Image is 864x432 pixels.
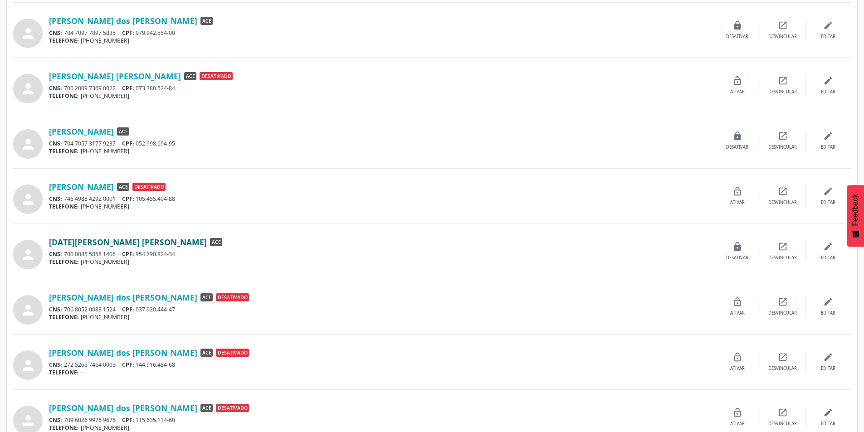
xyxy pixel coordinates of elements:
[49,361,715,369] div: 272 5265 7464 0003 144.916.484-68
[49,424,79,432] span: TELEFONE:
[49,258,715,266] div: [PHONE_NUMBER]
[732,297,742,307] i: lock_open
[49,84,62,92] span: CNS:
[730,421,745,427] div: Ativar
[122,361,134,369] span: CPF:
[49,195,715,203] div: 746 4988 4292 0001 105.455.404-88
[216,349,249,357] span: Desativado
[778,242,788,252] i: open_in_new
[726,34,748,40] div: Desativar
[200,17,213,25] span: ACE
[49,126,114,136] a: [PERSON_NAME]
[49,361,62,369] span: CNS:
[200,404,213,412] span: ACE
[216,404,249,412] span: Desativado
[49,416,715,424] div: 709 6026 9976 9676 115.635.114-60
[20,302,36,318] i: person
[823,131,833,141] i: edit
[132,183,166,191] span: Desativado
[49,140,62,147] span: CNS:
[821,199,835,206] div: Editar
[49,92,79,100] span: TELEFONE:
[20,25,36,42] i: person
[122,195,134,203] span: CPF:
[216,293,249,301] span: Desativado
[49,84,715,92] div: 700 2009 7369 0022 073.380.524-84
[49,37,715,44] div: [PHONE_NUMBER]
[823,20,833,30] i: edit
[49,403,197,413] a: [PERSON_NAME] dos [PERSON_NAME]
[20,247,36,263] i: person
[732,352,742,362] i: lock_open
[122,29,134,37] span: CPF:
[732,186,742,196] i: lock_open
[49,237,207,247] a: [DATE][PERSON_NAME] [PERSON_NAME]
[768,255,797,261] div: Desvincular
[823,76,833,86] i: edit
[122,140,134,147] span: CPF:
[122,416,134,424] span: CPF:
[821,34,835,40] div: Editar
[730,89,745,95] div: Ativar
[49,182,114,192] a: [PERSON_NAME]
[49,203,79,210] span: TELEFONE:
[49,250,62,258] span: CNS:
[49,92,715,100] div: [PHONE_NUMBER]
[730,365,745,372] div: Ativar
[847,185,864,247] button: Feedback - Mostrar pesquisa
[823,186,833,196] i: edit
[726,144,748,150] div: Desativar
[821,310,835,316] div: Editar
[49,16,197,26] a: [PERSON_NAME] dos [PERSON_NAME]
[20,191,36,208] i: person
[49,369,79,376] span: TELEFONE:
[778,352,788,362] i: open_in_new
[49,203,715,210] div: [PHONE_NUMBER]
[778,131,788,141] i: open_in_new
[49,306,715,313] div: 706 8052 0088 1524 037.920.444-47
[210,238,222,246] span: ACE
[49,258,79,266] span: TELEFONE:
[730,199,745,206] div: Ativar
[122,84,134,92] span: CPF:
[823,297,833,307] i: edit
[778,408,788,417] i: open_in_new
[117,127,129,136] span: ACE
[49,29,62,37] span: CNS:
[821,255,835,261] div: Editar
[49,147,79,155] span: TELEFONE:
[20,357,36,374] i: person
[778,297,788,307] i: open_in_new
[49,29,715,37] div: 704 7097 7097 5835 079.942.554-00
[117,183,129,191] span: ACE
[49,313,715,321] div: [PHONE_NUMBER]
[821,365,835,372] div: Editar
[732,76,742,86] i: lock_open
[821,144,835,150] div: Editar
[49,140,715,147] div: 704 7057 3177 9237 052.998.694-95
[49,292,197,302] a: [PERSON_NAME] dos [PERSON_NAME]
[20,81,36,97] i: person
[49,71,181,81] a: [PERSON_NAME] [PERSON_NAME]
[49,424,715,432] div: [PHONE_NUMBER]
[49,416,62,424] span: CNS:
[200,293,213,301] span: ACE
[200,349,213,357] span: ACE
[768,310,797,316] div: Desvincular
[732,408,742,417] i: lock_open
[851,194,859,226] span: Feedback
[778,20,788,30] i: open_in_new
[49,250,715,258] div: 700 0085 5858 1406 954.790.824-34
[768,144,797,150] div: Desvincular
[823,352,833,362] i: edit
[49,369,715,376] div: --
[732,20,742,30] i: lock
[823,408,833,417] i: edit
[200,72,233,80] span: Desativado
[730,310,745,316] div: Ativar
[726,255,748,261] div: Desativar
[823,242,833,252] i: edit
[732,131,742,141] i: lock
[122,250,134,258] span: CPF:
[821,421,835,427] div: Editar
